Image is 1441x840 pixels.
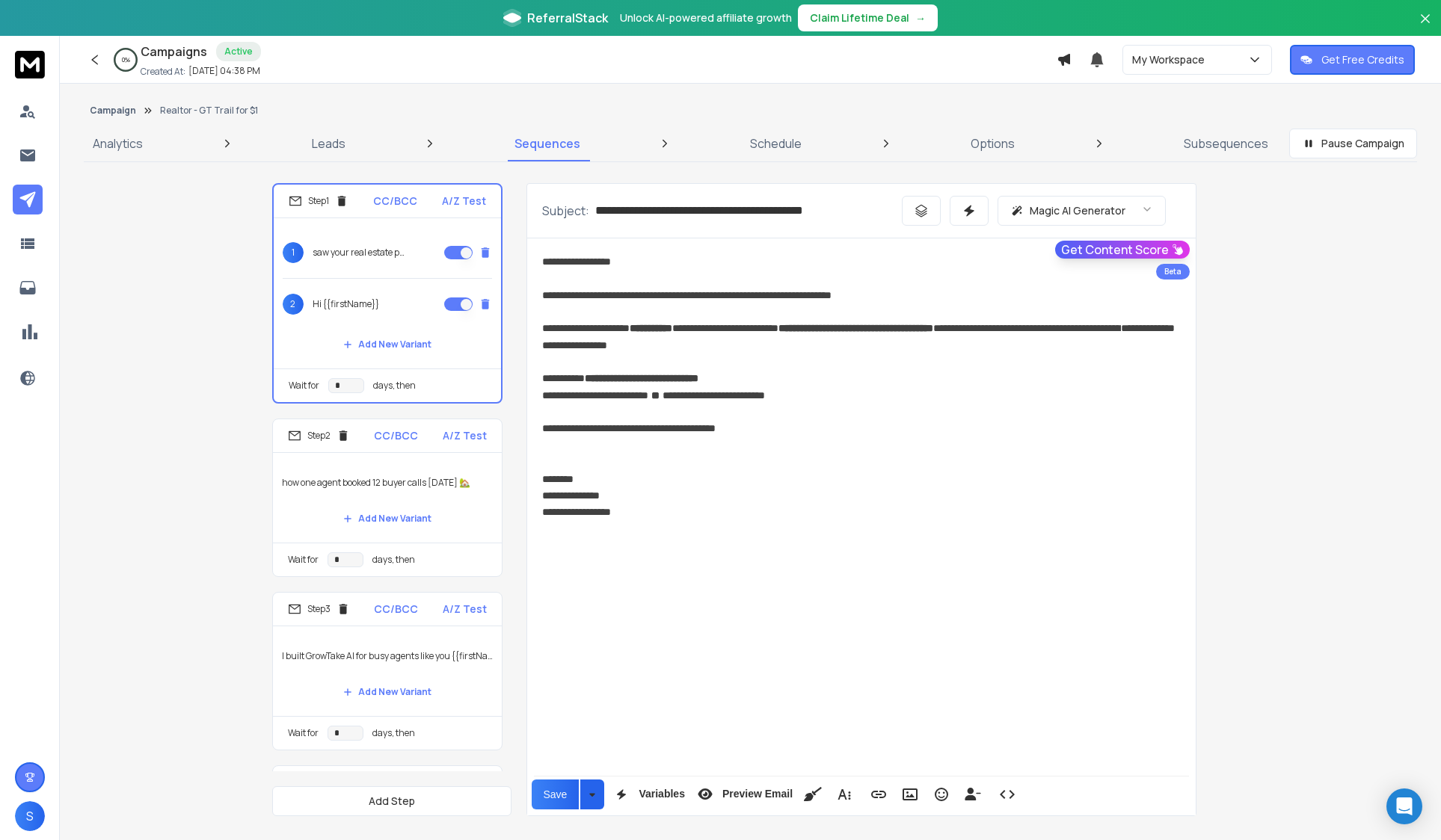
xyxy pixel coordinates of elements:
button: S [15,801,45,831]
span: Preview Email [719,788,796,800]
div: Open Intercom Messenger [1386,788,1422,824]
a: Subsequences [1175,126,1277,161]
p: Hi {{firstName}} [313,298,379,310]
p: Options [971,135,1015,152]
button: Add New Variant [331,330,443,359]
button: Add Step [272,786,511,816]
p: saw your real estate page — this might help 👇 [313,247,408,259]
p: 0 % [122,55,130,64]
p: Wait for [288,554,319,566]
a: Analytics [84,126,152,161]
p: Schedule [750,135,802,152]
p: My Workspace [1132,52,1211,67]
li: Step1CC/BCCA/Z Test1saw your real estate page — this might help 👇2Hi {{firstName}}Add New Variant... [272,183,503,404]
p: I built GrowTake AI for busy agents like you {{firstName}} 🧠 [282,635,493,677]
li: Step2CC/BCCA/Z Testhow one agent booked 12 buyer calls [DATE] 🏡Add New VariantWait fordays, then [272,419,503,577]
button: Add New Variant [331,677,443,707]
button: Pause Campaign [1289,129,1417,158]
p: Subsequences [1184,135,1268,152]
span: ReferralStack [527,9,608,27]
a: Leads [303,126,354,161]
button: Preview Email [691,779,796,809]
p: Get Free Credits [1321,52,1404,67]
div: Beta [1156,264,1190,280]
p: A/Z Test [442,194,486,209]
button: Claim Lifetime Deal→ [798,4,938,31]
button: Get Content Score [1055,241,1190,259]
span: → [915,10,926,25]
p: Analytics [93,135,143,152]
button: Insert Unsubscribe Link [959,779,987,809]
div: Step 2 [288,429,350,442]
button: More Text [830,779,858,809]
p: Subject: [542,202,589,220]
a: Schedule [741,126,811,161]
p: days, then [373,380,416,392]
p: how one agent booked 12 buyer calls [DATE] 🏡 [282,462,493,504]
button: Insert Image (⌘P) [896,779,924,809]
p: Sequences [514,135,580,152]
button: Get Free Credits [1290,45,1415,75]
p: Leads [312,135,345,152]
button: Variables [607,779,688,809]
button: Close banner [1416,9,1435,45]
p: A/Z Test [443,428,487,443]
div: Step 1 [289,194,348,208]
button: Magic AI Generator [998,196,1166,226]
div: Step 3 [288,602,350,616]
p: Magic AI Generator [1030,203,1125,218]
p: Unlock AI-powered affiliate growth [620,10,792,25]
h1: Campaigns [141,43,207,61]
span: 2 [283,294,304,315]
p: Wait for [288,727,319,739]
button: Campaign [90,105,136,117]
div: Active [216,42,261,61]
p: Realtor - GT Trail for $1 [160,105,258,117]
p: CC/BCC [374,602,418,617]
p: [DATE] 04:38 PM [188,65,260,77]
button: Add New Variant [331,504,443,534]
p: A/Z Test [443,602,487,617]
button: Save [532,779,580,809]
p: days, then [372,554,415,566]
button: Emoticons [927,779,956,809]
button: Insert Link (⌘K) [864,779,893,809]
button: Clean HTML [799,779,827,809]
span: Variables [636,788,688,800]
p: Wait for [289,380,319,392]
a: Sequences [506,126,589,161]
p: CC/BCC [373,194,417,209]
p: days, then [372,727,415,739]
a: Options [962,126,1024,161]
p: Created At: [141,66,185,78]
button: Code View [993,779,1021,809]
span: 1 [283,242,304,263]
li: Step3CC/BCCA/Z TestI built GrowTake AI for busy agents like you {{firstName}} 🧠Add New VariantWai... [272,592,503,750]
p: CC/BCC [374,428,418,443]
